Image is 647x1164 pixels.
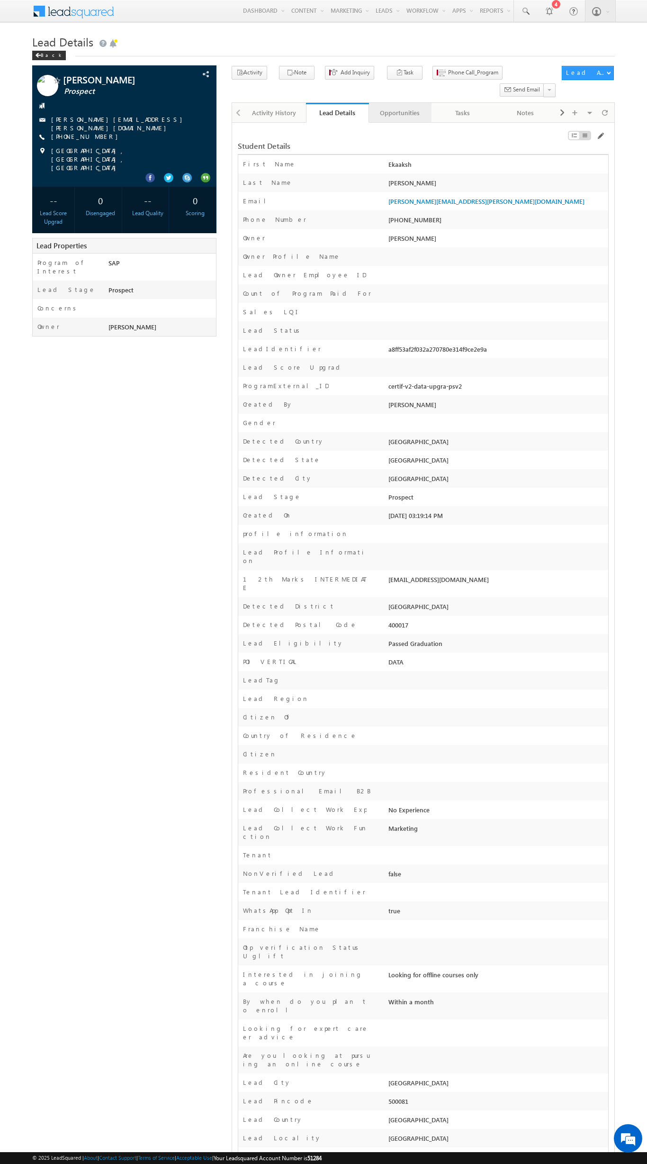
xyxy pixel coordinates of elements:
label: Detected City [243,474,313,482]
div: [GEOGRAPHIC_DATA] [386,1115,608,1128]
img: Profile photo [37,75,58,100]
div: Notes [502,107,548,118]
div: Lead Actions [566,68,606,77]
div: DATA [386,657,608,671]
a: Tasks [431,103,494,123]
div: Tasks [439,107,485,118]
label: Resident Country [243,768,327,777]
a: Acceptable Use [176,1155,212,1161]
div: Marketing [386,824,608,837]
div: 0 [82,191,119,209]
div: Ekaaksh [386,160,608,173]
a: Lead Details [306,103,368,123]
a: [PERSON_NAME][EMAIL_ADDRESS][PERSON_NAME][DOMAIN_NAME] [388,197,584,205]
label: Owner [37,322,60,331]
button: Lead Actions [562,66,614,80]
div: Disengaged [82,209,119,218]
span: [PERSON_NAME] [63,75,177,84]
span: © 2025 LeadSquared | | | | | [32,1154,322,1163]
div: Passed Graduation [386,639,608,652]
div: Minimize live chat window [155,5,178,27]
label: Tenant [243,851,272,859]
label: Looking for expert career advice [243,1024,372,1041]
div: [EMAIL_ADDRESS][DOMAIN_NAME] [386,575,608,588]
label: Citizen Of [243,713,294,721]
div: Student Details [238,142,482,150]
label: NonVerified Lead [243,869,337,878]
button: Activity [232,66,267,80]
span: [PHONE_NUMBER] [51,132,123,142]
div: Lead Details [313,108,361,117]
div: -- [129,191,167,209]
div: Opportunities [377,107,423,118]
div: Prospect [386,492,608,506]
a: Terms of Service [138,1155,175,1161]
label: Email [243,197,273,205]
label: Lead Profile Information [243,548,372,565]
a: Opportunities [369,103,431,123]
label: WhatsApp Opt In [243,906,313,915]
div: [GEOGRAPHIC_DATA] [386,1134,608,1147]
label: Owner Profile Name [243,252,341,261]
label: Phone Number [243,215,306,224]
div: Lead Score Upgrad [35,209,72,226]
label: Created By [243,400,293,409]
label: Concerns [37,304,80,312]
a: Notes [494,103,557,123]
span: [GEOGRAPHIC_DATA], [GEOGRAPHIC_DATA], [GEOGRAPHIC_DATA] [51,146,199,172]
span: Add Inquiry [341,68,370,77]
div: a8ff53af2f032a270780e314f9ce2e9a [386,345,608,358]
label: Franchise Name [243,925,321,933]
span: Your Leadsquared Account Number is [214,1155,322,1162]
span: 51284 [307,1155,322,1162]
div: Activity History [251,107,297,118]
label: Otp verification Status Uglift [243,943,372,960]
span: [PERSON_NAME] [388,234,436,242]
label: By when do you plan to enroll [243,997,372,1014]
span: Lead Details [32,34,93,49]
label: Owner [243,234,265,242]
div: 0 [176,191,214,209]
label: Citizen [243,750,277,758]
label: Lead City [243,1078,291,1087]
div: [GEOGRAPHIC_DATA] [386,455,608,469]
label: Professional Email B2B [243,787,371,795]
label: Lead Region [243,694,309,703]
div: [PERSON_NAME] [386,400,608,413]
label: First Name [243,160,296,168]
label: ProgramExternal_ID [243,382,329,390]
div: Chat with us now [49,50,159,62]
label: Lead Collect Work Function [243,824,372,841]
label: Detected Postal Code [243,620,357,629]
img: d_60004797649_company_0_60004797649 [16,50,40,62]
label: Detected Country [243,437,324,446]
button: Task [387,66,422,80]
label: Lead Score Upgrad [243,363,343,372]
button: Note [279,66,315,80]
a: Back [32,50,71,58]
div: certif-v2-data-upgra-psv2 [386,382,608,395]
span: Send Email [513,85,540,94]
div: [GEOGRAPHIC_DATA] [386,437,608,450]
label: Lead Country [243,1115,303,1124]
div: [PHONE_NUMBER] [386,215,608,228]
textarea: Type your message and hit 'Enter' [12,88,173,284]
div: [GEOGRAPHIC_DATA] [386,1078,608,1091]
label: Program of Interest [37,258,99,275]
label: Lead Pincode [243,1097,314,1105]
a: About [84,1155,98,1161]
div: true [386,906,608,919]
span: Lead Properties [36,241,87,250]
label: Created On [243,511,292,519]
div: -- [35,191,72,209]
label: Lead Eligibility [243,639,344,647]
label: Lead Stage [243,492,301,501]
label: LeadIdentifier [243,345,321,353]
button: Phone Call_Program [432,66,503,80]
label: POI VERTICAL [243,657,298,666]
div: Scoring [176,209,214,218]
label: Count of Program Paid For [243,289,371,298]
label: Detected State [243,455,321,464]
label: Lead Collect Work Exp [243,805,367,814]
label: profile information [243,529,348,538]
